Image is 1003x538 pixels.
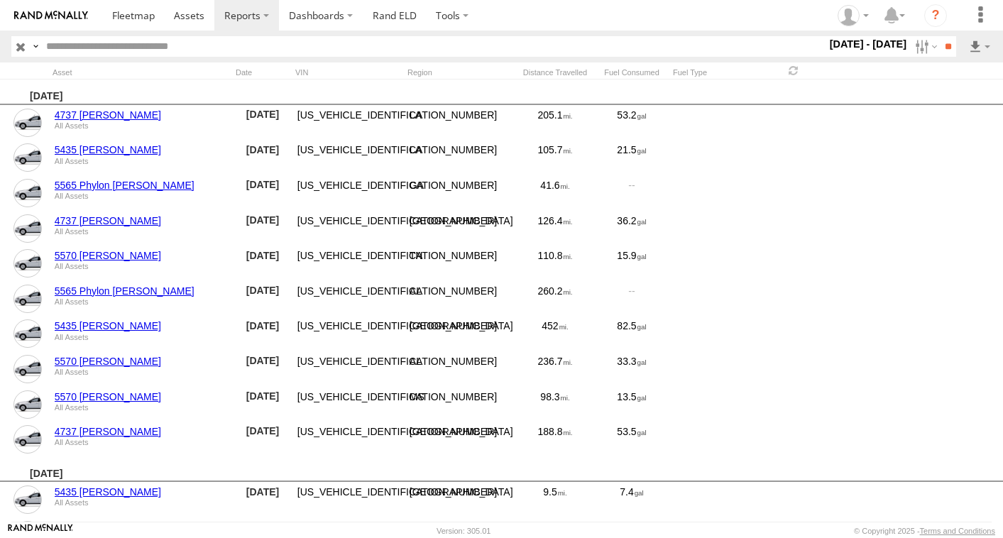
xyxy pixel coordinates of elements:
a: 4737 [PERSON_NAME] [55,521,228,534]
div: 205.1 [520,106,591,139]
div: TN [407,247,514,280]
div: All Assets [55,157,228,165]
div: [DATE] [236,423,290,456]
div: 9.5 [520,483,591,516]
a: 5570 [PERSON_NAME] [55,355,228,368]
div: [US_VEHICLE_IDENTIFICATION_NUMBER] [295,282,402,315]
div: [DATE] [236,388,290,421]
div: All Assets [55,333,228,341]
div: 13.5 [596,388,667,421]
div: [US_VEHICLE_IDENTIFICATION_NUMBER] [295,106,402,139]
div: [US_VEHICLE_IDENTIFICATION_NUMBER] [295,142,402,175]
div: 41.6 [520,177,591,209]
a: 4737 [PERSON_NAME] [55,109,228,121]
label: Search Filter Options [909,36,940,57]
div: All Assets [55,297,228,306]
label: Export results as... [968,36,992,57]
div: [US_VEHICLE_IDENTIFICATION_NUMBER] [295,483,402,516]
div: 21.5 [596,142,667,175]
div: AL [407,353,514,385]
div: [GEOGRAPHIC_DATA] [407,423,514,456]
span: Refresh [785,64,802,77]
div: [US_VEHICLE_IDENTIFICATION_NUMBER] [295,423,402,456]
div: [US_VEHICLE_IDENTIFICATION_NUMBER] [295,388,402,421]
div: All Assets [55,498,228,507]
div: All Assets [55,368,228,376]
a: Visit our Website [8,524,73,538]
div: 15.9 [596,247,667,280]
div: 260.2 [520,282,591,315]
div: 53.5 [596,423,667,456]
a: 5570 [PERSON_NAME] [55,249,228,262]
div: [DATE] [236,282,290,315]
div: All Assets [55,403,228,412]
div: GA [407,177,514,209]
div: [US_VEHICLE_IDENTIFICATION_NUMBER] [295,353,402,385]
a: Terms and Conditions [920,527,995,535]
div: All Assets [55,192,228,200]
div: All Assets [55,262,228,270]
div: [DATE] [236,483,290,516]
label: Search Query [30,36,41,57]
div: [DATE] [236,247,290,280]
div: Version: 305.01 [437,527,490,535]
div: [DATE] [236,177,290,209]
div: All Assets [55,227,228,236]
div: [DATE] [236,212,290,245]
a: 5435 [PERSON_NAME] [55,485,228,498]
div: LA [407,142,514,175]
i: ? [924,4,947,27]
div: [US_VEHICLE_IDENTIFICATION_NUMBER] [295,318,402,351]
div: MS [407,388,514,421]
div: [DATE] [236,318,290,351]
div: 236.7 [520,353,591,385]
a: 4737 [PERSON_NAME] [55,425,228,438]
img: rand-logo.svg [14,11,88,21]
div: 452 [520,318,591,351]
div: [US_VEHICLE_IDENTIFICATION_NUMBER] [295,247,402,280]
label: [DATE] - [DATE] [827,36,910,52]
div: 7.4 [596,483,667,516]
a: 4737 [PERSON_NAME] [55,214,228,227]
div: [GEOGRAPHIC_DATA] [407,483,514,516]
div: © Copyright 2025 - [854,527,995,535]
a: 5435 [PERSON_NAME] [55,143,228,156]
div: [US_VEHICLE_IDENTIFICATION_NUMBER] [295,177,402,209]
div: LA [407,106,514,139]
div: All Assets [55,121,228,130]
div: 126.4 [520,212,591,245]
div: [DATE] [236,106,290,139]
div: [US_VEHICLE_IDENTIFICATION_NUMBER] [295,212,402,245]
div: [GEOGRAPHIC_DATA] [407,318,514,351]
a: 5570 [PERSON_NAME] [55,390,228,403]
div: 36.2 [596,212,667,245]
div: 98.3 [520,388,591,421]
a: 5435 [PERSON_NAME] [55,319,228,332]
div: [DATE] [236,353,290,385]
div: [GEOGRAPHIC_DATA] [407,212,514,245]
div: Scott Ambler [833,5,874,26]
a: 5565 Phylon [PERSON_NAME] [55,285,228,297]
div: 105.7 [520,142,591,175]
div: AL [407,282,514,315]
div: 188.8 [520,423,591,456]
a: 5565 Phylon [PERSON_NAME] [55,179,228,192]
div: All Assets [55,438,228,446]
div: 53.2 [596,106,667,139]
div: 82.5 [596,318,667,351]
div: 33.3 [596,353,667,385]
div: 110.8 [520,247,591,280]
div: [DATE] [236,142,290,175]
